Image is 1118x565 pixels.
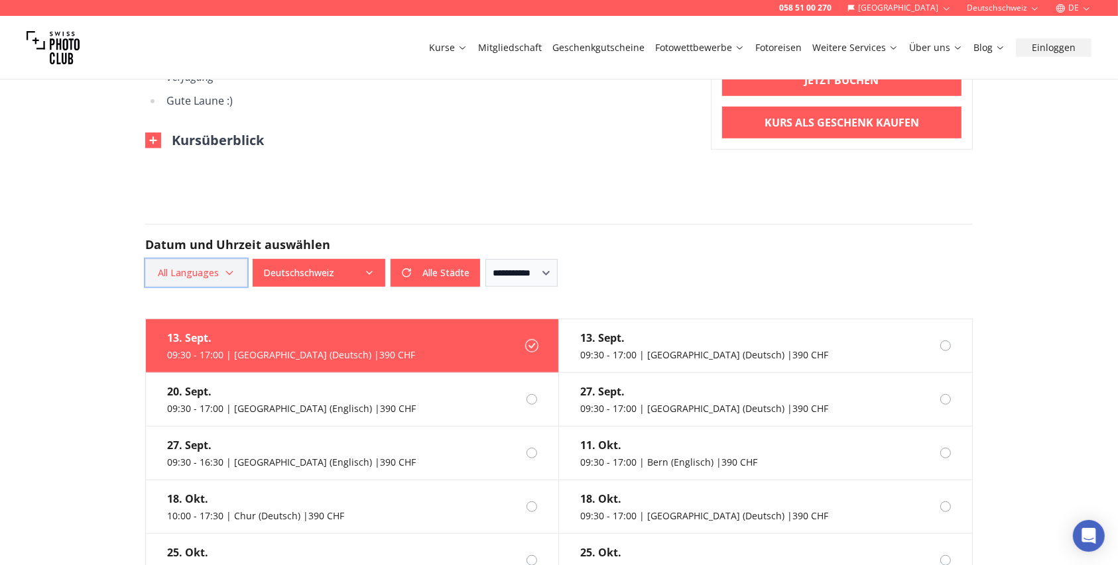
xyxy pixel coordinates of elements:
[580,509,828,523] div: 09:30 - 17:00 | [GEOGRAPHIC_DATA] (Deutsch) | 390 CHF
[580,384,828,399] div: 27. Sept.
[1016,38,1091,57] button: Einloggen
[167,330,415,346] div: 13. Sept.
[765,115,920,130] b: Kurs als Geschenk kaufen
[147,261,245,285] span: All Languages
[424,38,473,57] button: Kurse
[391,259,480,287] button: Alle Städte
[750,38,807,57] button: Fotoreisen
[580,402,828,415] div: 09:30 - 17:00 | [GEOGRAPHIC_DATA] (Deutsch) | 390 CHF
[722,64,962,96] a: Jetzt buchen
[580,544,829,560] div: 25. Okt.
[167,402,416,415] div: 09:30 - 17:00 | [GEOGRAPHIC_DATA] (Englisch) | 390 CHF
[162,91,690,110] li: Gute Laune :)
[429,41,467,54] a: Kurse
[904,38,968,57] button: Über uns
[580,330,828,346] div: 13. Sept.
[145,259,247,287] button: All Languages
[167,456,416,469] div: 09:30 - 16:30 | [GEOGRAPHIC_DATA] (Englisch) | 390 CHF
[167,437,416,453] div: 27. Sept.
[779,3,832,13] a: 058 51 00 270
[547,38,650,57] button: Geschenkgutscheine
[580,456,757,469] div: 09:30 - 17:00 | Bern (Englisch) | 390 CHF
[145,132,161,148] img: Outline Close
[655,41,745,54] a: Fotowettbewerbe
[812,41,899,54] a: Weitere Services
[650,38,750,57] button: Fotowettbewerbe
[253,259,385,287] button: Deutschschweiz
[580,348,828,362] div: 09:30 - 17:00 | [GEOGRAPHIC_DATA] (Deutsch) | 390 CHF
[145,235,973,254] h2: Datum und Uhrzeit auswählen
[755,41,802,54] a: Fotoreisen
[805,72,879,88] b: Jetzt buchen
[478,41,542,54] a: Mitgliedschaft
[722,107,962,138] a: Kurs als Geschenk kaufen
[167,544,343,560] div: 25. Okt.
[167,509,344,523] div: 10:00 - 17:30 | Chur (Deutsch) | 390 CHF
[167,384,416,399] div: 20. Sept.
[145,131,264,150] button: Kursüberblick
[552,41,645,54] a: Geschenkgutscheine
[909,41,963,54] a: Über uns
[968,38,1011,57] button: Blog
[973,41,1005,54] a: Blog
[473,38,547,57] button: Mitgliedschaft
[167,348,415,362] div: 09:30 - 17:00 | [GEOGRAPHIC_DATA] (Deutsch) | 390 CHF
[807,38,904,57] button: Weitere Services
[1073,520,1105,552] div: Open Intercom Messenger
[580,437,757,453] div: 11. Okt.
[167,491,344,507] div: 18. Okt.
[27,21,80,74] img: Swiss photo club
[580,491,828,507] div: 18. Okt.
